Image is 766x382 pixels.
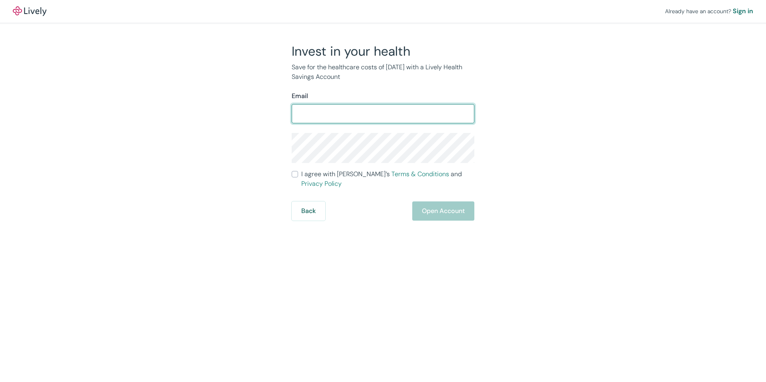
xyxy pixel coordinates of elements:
[13,6,46,16] a: LivelyLively
[292,43,474,59] h2: Invest in your health
[292,201,325,221] button: Back
[665,6,753,16] div: Already have an account?
[292,62,474,82] p: Save for the healthcare costs of [DATE] with a Lively Health Savings Account
[733,6,753,16] a: Sign in
[301,179,342,188] a: Privacy Policy
[13,6,46,16] img: Lively
[292,91,308,101] label: Email
[301,169,474,189] span: I agree with [PERSON_NAME]’s and
[391,170,449,178] a: Terms & Conditions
